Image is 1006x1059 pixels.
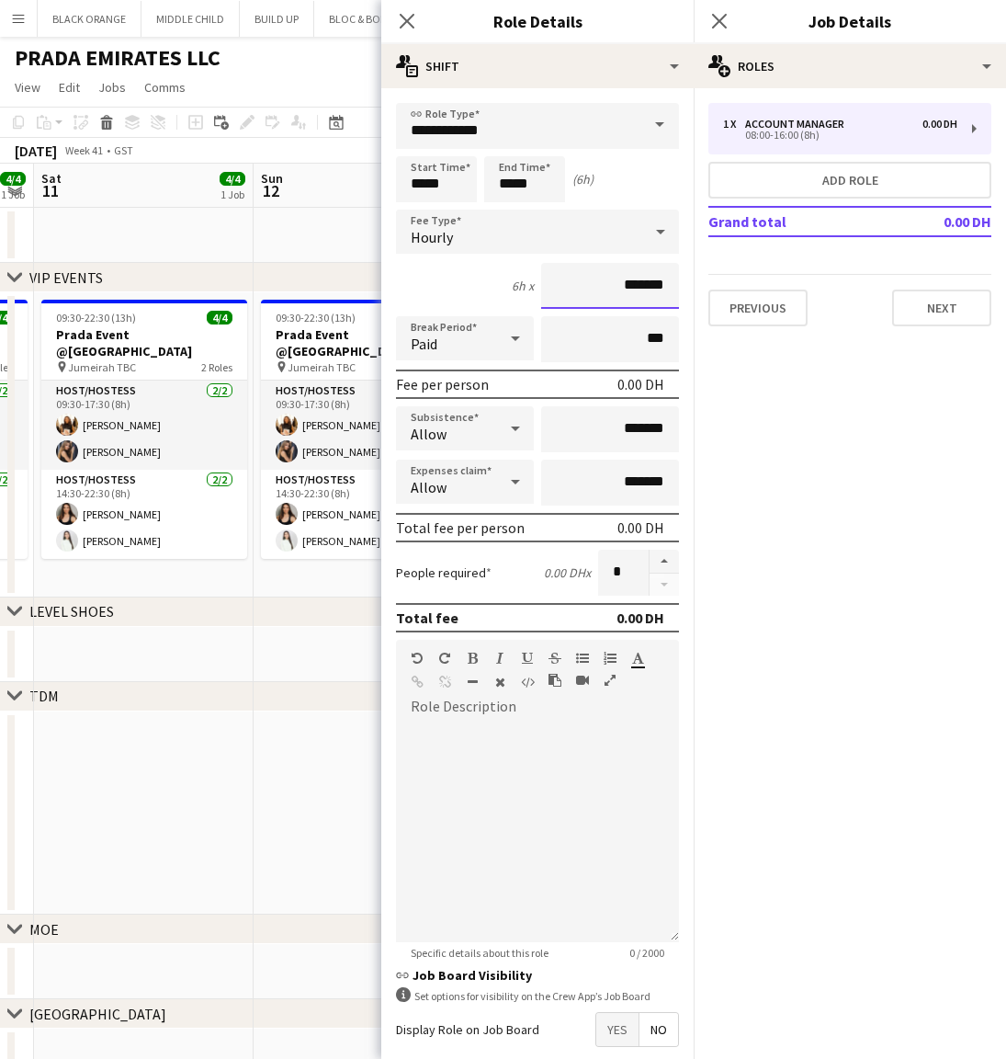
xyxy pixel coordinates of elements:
[137,75,193,99] a: Comms
[396,967,679,984] h3: Job Board Visibility
[141,1,240,37] button: MIDDLE CHILD
[38,1,141,37] button: BLACK ORANGE
[411,335,437,353] span: Paid
[98,79,126,96] span: Jobs
[29,268,103,287] div: VIP EVENTS
[261,326,467,359] h3: Prada Event @[GEOGRAPHIC_DATA]
[29,920,59,939] div: MOE
[1,188,25,201] div: 1 Job
[544,564,591,581] div: 0.00 DH x
[596,1013,639,1046] span: Yes
[694,9,1006,33] h3: Job Details
[650,550,679,574] button: Increase
[631,651,644,666] button: Text Color
[548,673,561,688] button: Paste as plain text
[15,79,40,96] span: View
[922,118,957,131] div: 0.00 DH
[240,1,314,37] button: BUILD UP
[261,470,467,559] app-card-role: Host/Hostess2/214:30-22:30 (8h)[PERSON_NAME][PERSON_NAME]
[617,518,664,537] div: 0.00 DH
[396,987,679,1005] div: Set options for visibility on the Crew App’s Job Board
[15,142,57,160] div: [DATE]
[708,207,883,236] td: Grand total
[723,118,745,131] div: 1 x
[261,381,467,470] app-card-role: Host/Hostess2/209:30-17:30 (8h)[PERSON_NAME][PERSON_NAME]
[56,311,136,325] span: 09:30-22:30 (13h)
[466,675,479,689] button: Horizontal Line
[114,143,133,157] div: GST
[207,311,232,325] span: 4/4
[438,651,451,666] button: Redo
[723,131,957,140] div: 08:00-16:00 (8h)
[41,381,247,470] app-card-role: Host/Hostess2/209:30-17:30 (8h)[PERSON_NAME][PERSON_NAME]
[276,311,356,325] span: 09:30-22:30 (13h)
[616,609,664,627] div: 0.00 DH
[493,651,506,666] button: Italic
[220,172,245,186] span: 4/4
[396,518,525,537] div: Total fee per person
[694,44,1006,88] div: Roles
[521,675,534,689] button: HTML Code
[466,651,479,666] button: Bold
[68,360,136,374] span: Jumeirah TBC
[576,651,589,666] button: Unordered List
[892,290,991,326] button: Next
[29,602,114,621] div: LEVEL SHOES
[144,79,186,96] span: Comms
[883,207,991,236] td: 0.00 DH
[7,75,48,99] a: View
[29,1005,166,1023] div: [GEOGRAPHIC_DATA]
[41,470,247,559] app-card-role: Host/Hostess2/214:30-22:30 (8h)[PERSON_NAME][PERSON_NAME]
[548,651,561,666] button: Strikethrough
[708,162,991,199] button: Add role
[396,375,489,393] div: Fee per person
[41,300,247,559] app-job-card: 09:30-22:30 (13h)4/4Prada Event @[GEOGRAPHIC_DATA] Jumeirah TBC2 RolesHost/Hostess2/209:30-17:30 ...
[617,375,664,393] div: 0.00 DH
[521,651,534,666] button: Underline
[91,75,133,99] a: Jobs
[576,673,589,688] button: Insert video
[745,118,852,131] div: Account Manager
[411,228,453,246] span: Hourly
[411,651,424,666] button: Undo
[396,1021,539,1038] label: Display Role on Job Board
[261,300,467,559] app-job-card: 09:30-22:30 (13h)4/4Prada Event @[GEOGRAPHIC_DATA] Jumeirah TBC2 RolesHost/Hostess2/209:30-17:30 ...
[51,75,87,99] a: Edit
[604,651,616,666] button: Ordered List
[381,9,694,33] h3: Role Details
[314,1,409,37] button: BLOC & BOLD
[41,170,62,187] span: Sat
[39,180,62,201] span: 11
[201,360,232,374] span: 2 Roles
[615,946,679,960] span: 0 / 2000
[61,143,107,157] span: Week 41
[396,609,458,627] div: Total fee
[59,79,80,96] span: Edit
[411,425,446,443] span: Allow
[288,360,356,374] span: Jumeirah TBC
[639,1013,678,1046] span: No
[396,946,563,960] span: Specific details about this role
[220,188,244,201] div: 1 Job
[261,170,283,187] span: Sun
[41,326,247,359] h3: Prada Event @[GEOGRAPHIC_DATA]
[708,290,808,326] button: Previous
[512,278,534,294] div: 6h x
[604,673,616,688] button: Fullscreen
[258,180,283,201] span: 12
[493,675,506,689] button: Clear Formatting
[381,44,694,88] div: Shift
[396,564,492,581] label: People required
[411,478,446,496] span: Allow
[29,687,59,705] div: TDM
[572,171,593,188] div: (6h)
[15,44,220,72] h1: PRADA EMIRATES LLC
